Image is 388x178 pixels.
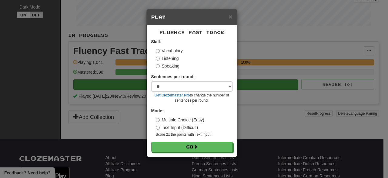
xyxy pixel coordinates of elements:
span: Fluency Fast Track [159,30,224,35]
span: × [229,13,232,20]
input: Vocabulary [156,49,160,53]
input: Speaking [156,64,160,68]
button: Go [151,142,232,152]
label: Speaking [156,63,179,69]
small: Score 2x the points with Text Input ! [156,132,232,137]
label: Vocabulary [156,48,183,54]
strong: Mode: [151,108,164,113]
button: Close [229,13,232,20]
label: Text Input (Difficult) [156,124,198,131]
input: Listening [156,57,160,61]
label: Sentences per round: [151,74,195,80]
h5: Play [151,14,232,20]
strong: Skill: [151,39,161,44]
label: Listening [156,55,179,61]
small: to change the number of sentences per round! [151,93,232,103]
input: Text Input (Difficult) [156,126,160,130]
a: Get Clozemaster Pro [155,93,190,97]
label: Multiple Choice (Easy) [156,117,204,123]
input: Multiple Choice (Easy) [156,118,160,122]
